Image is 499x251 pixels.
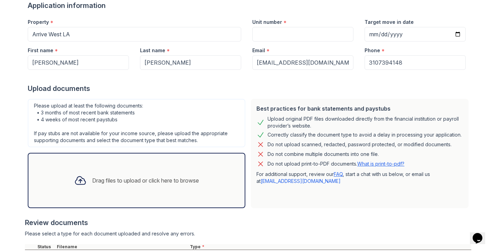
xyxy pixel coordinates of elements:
[189,244,471,250] div: Type
[25,230,471,237] div: Please select a type for each document uploaded and resolve any errors.
[256,171,463,185] p: For additional support, review our , start a chat with us below, or email us at
[28,99,245,147] div: Please upload at least the following documents: • 3 months of most recent bank statements • 4 wee...
[365,47,380,54] label: Phone
[268,150,379,158] div: Do not combine multiple documents into one file.
[252,19,282,26] label: Unit number
[261,178,341,184] a: [EMAIL_ADDRESS][DOMAIN_NAME]
[256,104,463,113] div: Best practices for bank statements and paystubs
[268,131,462,139] div: Correctly classify the document type to avoid a delay in processing your application.
[268,115,463,129] div: Upload original PDF files downloaded directly from the financial institution or payroll provider’...
[140,47,165,54] label: Last name
[92,176,199,185] div: Drag files to upload or click here to browse
[357,161,404,167] a: What is print-to-pdf?
[25,218,471,227] div: Review documents
[55,244,189,250] div: Filename
[334,171,343,177] a: FAQ
[252,47,265,54] label: Email
[268,140,452,149] div: Do not upload scanned, redacted, password protected, or modified documents.
[470,223,492,244] iframe: chat widget
[36,244,55,250] div: Status
[28,1,471,10] div: Application information
[268,160,404,167] p: Do not upload print-to-PDF documents.
[28,47,53,54] label: First name
[28,84,471,93] div: Upload documents
[28,19,49,26] label: Property
[365,19,414,26] label: Target move in date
